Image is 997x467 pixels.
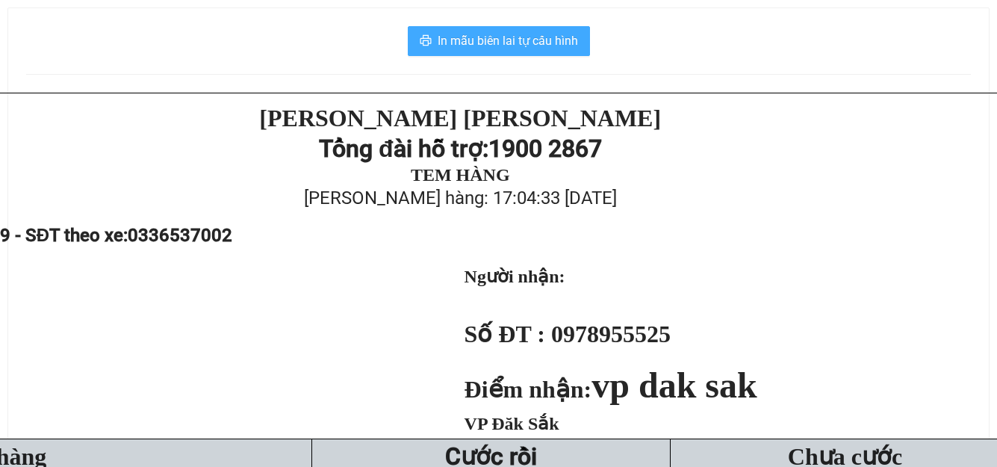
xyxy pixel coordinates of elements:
span: printer [420,34,432,49]
span: 0978955525 [551,321,671,347]
span: In mẫu biên lai tự cấu hình [438,31,578,50]
span: vp dak sak [591,365,757,405]
strong: [PERSON_NAME] [PERSON_NAME] [259,105,661,132]
strong: 1900 2867 [488,134,602,163]
span: VP Đăk Sắk [465,414,559,433]
span: [PERSON_NAME] hàng: 17:04:33 [DATE] [304,188,617,208]
button: printerIn mẫu biên lai tự cấu hình [408,26,590,56]
strong: Số ĐT : [465,321,545,347]
span: 0336537002 [128,225,232,246]
strong: Điểm nhận: [465,376,757,403]
strong: Tổng đài hỗ trợ: [319,134,488,163]
strong: TEM HÀNG [411,165,510,185]
strong: Người nhận: [465,267,565,286]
